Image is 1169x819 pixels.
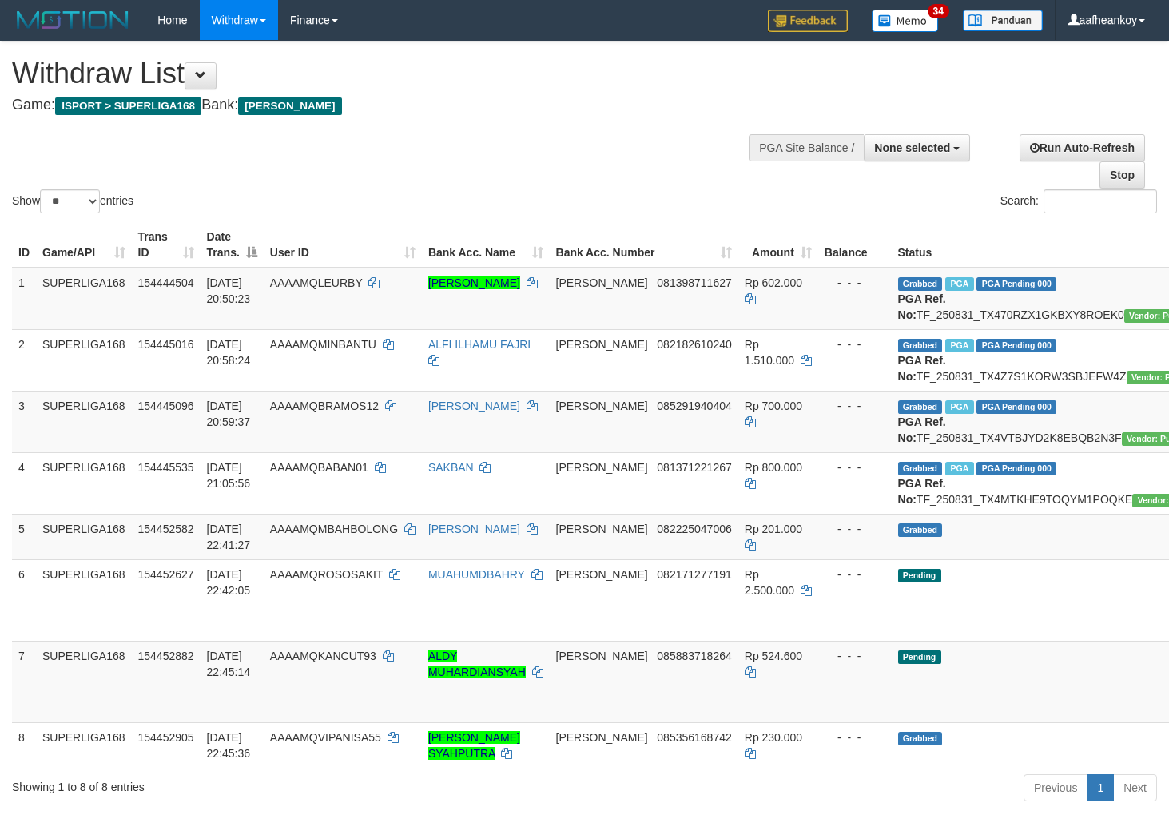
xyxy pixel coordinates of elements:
[12,189,133,213] label: Show entries
[428,650,526,678] a: ALDY MUHARDIANSYAH
[1087,774,1114,801] a: 1
[40,189,100,213] select: Showentries
[36,514,132,559] td: SUPERLIGA168
[556,461,648,474] span: [PERSON_NAME]
[864,134,970,161] button: None selected
[207,338,251,367] span: [DATE] 20:58:24
[745,568,794,597] span: Rp 2.500.000
[898,292,946,321] b: PGA Ref. No:
[270,400,379,412] span: AAAAMQBRAMOS12
[657,276,731,289] span: Copy 081398711627 to clipboard
[657,650,731,662] span: Copy 085883718264 to clipboard
[12,222,36,268] th: ID
[556,568,648,581] span: [PERSON_NAME]
[556,523,648,535] span: [PERSON_NAME]
[36,222,132,268] th: Game/API: activate to sort column ascending
[825,648,885,664] div: - - -
[138,400,194,412] span: 154445096
[264,222,422,268] th: User ID: activate to sort column ascending
[550,222,738,268] th: Bank Acc. Number: activate to sort column ascending
[238,97,341,115] span: [PERSON_NAME]
[556,400,648,412] span: [PERSON_NAME]
[428,461,474,474] a: SAKBAN
[12,58,763,89] h1: Withdraw List
[270,276,363,289] span: AAAAMQLEURBY
[745,400,802,412] span: Rp 700.000
[874,141,950,154] span: None selected
[738,222,818,268] th: Amount: activate to sort column ascending
[898,732,943,745] span: Grabbed
[556,338,648,351] span: [PERSON_NAME]
[207,523,251,551] span: [DATE] 22:41:27
[657,400,731,412] span: Copy 085291940404 to clipboard
[12,268,36,330] td: 1
[36,268,132,330] td: SUPERLIGA168
[270,650,376,662] span: AAAAMQKANCUT93
[1024,774,1087,801] a: Previous
[898,339,943,352] span: Grabbed
[428,568,525,581] a: MUAHUMDBAHRY
[657,338,731,351] span: Copy 082182610240 to clipboard
[976,277,1056,291] span: PGA Pending
[36,559,132,641] td: SUPERLIGA168
[12,641,36,722] td: 7
[825,336,885,352] div: - - -
[207,568,251,597] span: [DATE] 22:42:05
[945,400,973,414] span: Marked by aafheankoy
[428,276,520,289] a: [PERSON_NAME]
[36,722,132,768] td: SUPERLIGA168
[138,338,194,351] span: 154445016
[36,329,132,391] td: SUPERLIGA168
[55,97,201,115] span: ISPORT > SUPERLIGA168
[963,10,1043,31] img: panduan.png
[898,400,943,414] span: Grabbed
[976,339,1056,352] span: PGA Pending
[745,731,802,744] span: Rp 230.000
[825,521,885,537] div: - - -
[270,568,383,581] span: AAAAMQROSOSAKIT
[945,277,973,291] span: Marked by aafounsreynich
[138,650,194,662] span: 154452882
[12,391,36,452] td: 3
[12,452,36,514] td: 4
[270,523,398,535] span: AAAAMQMBAHBOLONG
[12,559,36,641] td: 6
[270,731,381,744] span: AAAAMQVIPANISA55
[1113,774,1157,801] a: Next
[12,722,36,768] td: 8
[898,523,943,537] span: Grabbed
[207,400,251,428] span: [DATE] 20:59:37
[825,459,885,475] div: - - -
[898,277,943,291] span: Grabbed
[825,398,885,414] div: - - -
[138,731,194,744] span: 154452905
[1020,134,1145,161] a: Run Auto-Refresh
[768,10,848,32] img: Feedback.jpg
[818,222,892,268] th: Balance
[207,650,251,678] span: [DATE] 22:45:14
[428,338,531,351] a: ALFI ILHAMU FAJRI
[657,568,731,581] span: Copy 082171277191 to clipboard
[745,650,802,662] span: Rp 524.600
[945,462,973,475] span: Marked by aafheankoy
[12,8,133,32] img: MOTION_logo.png
[12,329,36,391] td: 2
[657,523,731,535] span: Copy 082225047006 to clipboard
[898,477,946,506] b: PGA Ref. No:
[1000,189,1157,213] label: Search:
[422,222,550,268] th: Bank Acc. Name: activate to sort column ascending
[1044,189,1157,213] input: Search:
[428,523,520,535] a: [PERSON_NAME]
[270,338,376,351] span: AAAAMQMINBANTU
[976,400,1056,414] span: PGA Pending
[138,276,194,289] span: 154444504
[428,731,520,760] a: [PERSON_NAME] SYAHPUTRA
[207,276,251,305] span: [DATE] 20:50:23
[872,10,939,32] img: Button%20Memo.svg
[898,650,941,664] span: Pending
[945,339,973,352] span: Marked by aafheankoy
[745,523,802,535] span: Rp 201.000
[138,461,194,474] span: 154445535
[556,650,648,662] span: [PERSON_NAME]
[207,461,251,490] span: [DATE] 21:05:56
